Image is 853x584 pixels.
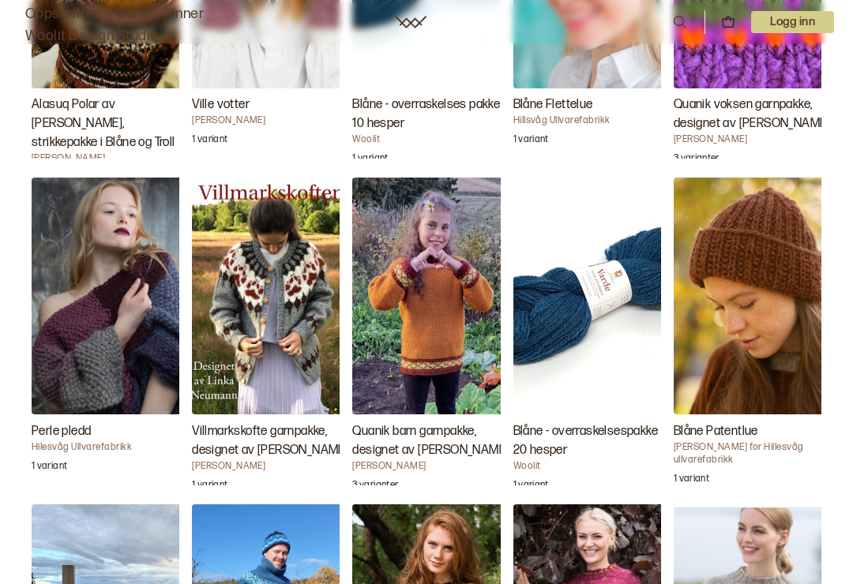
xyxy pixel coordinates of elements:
[192,178,340,485] a: Villmarkskofte garnpakke, designet av Linka Neumann
[513,422,671,460] h3: Blåne - overraskelsespakke 20 hesper
[674,178,832,414] img: Britt Løkken for Hillesvåg ullvarefabrikkBlåne Patentlue
[163,3,205,25] a: Pinner
[32,152,190,165] h4: [PERSON_NAME]
[352,133,510,146] h4: Woolit
[32,178,190,414] img: Hilesvåg UllvarefabrikkPerle pledd
[32,178,179,485] a: Perle pledd
[513,460,671,473] h4: Woolit
[513,178,661,485] a: Blåne - overraskelsespakke 20 hesper
[674,422,832,441] h3: Blåne Patentlue
[674,178,821,485] a: Blåne Patentlue
[32,422,190,441] h3: Perle pledd
[192,422,350,460] h3: Villmarkskofte garnpakke, designet av [PERSON_NAME]
[25,25,159,47] a: Woolit Design Studio
[32,460,67,476] p: 1 variant
[32,95,190,152] h3: Alasuq Polar av [PERSON_NAME], strikkepakke i Blåne og Troll
[25,3,100,25] a: Oppskrifter
[352,479,398,495] p: 3 varianter
[192,460,350,473] h4: [PERSON_NAME]
[513,95,671,114] h3: Blåne Flettelue
[352,178,500,485] a: Quanik barn garnpakke, designet av Linka Neumann
[395,16,426,28] a: Woolit
[352,178,510,414] img: Linka NeumannQuanik barn garnpakke, designet av Linka Neumann
[192,114,350,127] h4: [PERSON_NAME]
[513,114,671,127] h4: Hillsvåg Ullvarefabrikk
[32,441,190,454] h4: Hilesvåg Ullvarefabrikk
[513,133,549,149] p: 1 variant
[751,11,834,33] p: Logg inn
[674,473,709,489] p: 1 variant
[674,441,832,466] h4: [PERSON_NAME] for Hillesvåg ullvarefabrikk
[192,133,227,149] p: 1 variant
[352,95,510,133] h3: Blåne - overraskelses pakke - 10 hesper
[513,479,549,495] p: 1 variant
[192,178,350,414] img: Linka NeumannVillmarkskofte garnpakke, designet av Linka Neumann
[352,152,388,168] p: 1 variant
[192,479,227,495] p: 1 variant
[192,95,350,114] h3: Ville votter
[352,422,510,460] h3: Quanik barn garnpakke, designet av [PERSON_NAME]
[674,133,832,146] h4: [PERSON_NAME]
[674,152,720,168] p: 3 varianter
[116,3,148,25] a: Garn
[674,95,832,133] h3: Quanik voksen garnpakke, designet av [PERSON_NAME]
[751,11,834,33] button: User dropdown
[513,178,671,414] img: Blåne - overraskelsespakke 20 hesper
[352,460,510,473] h4: [PERSON_NAME]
